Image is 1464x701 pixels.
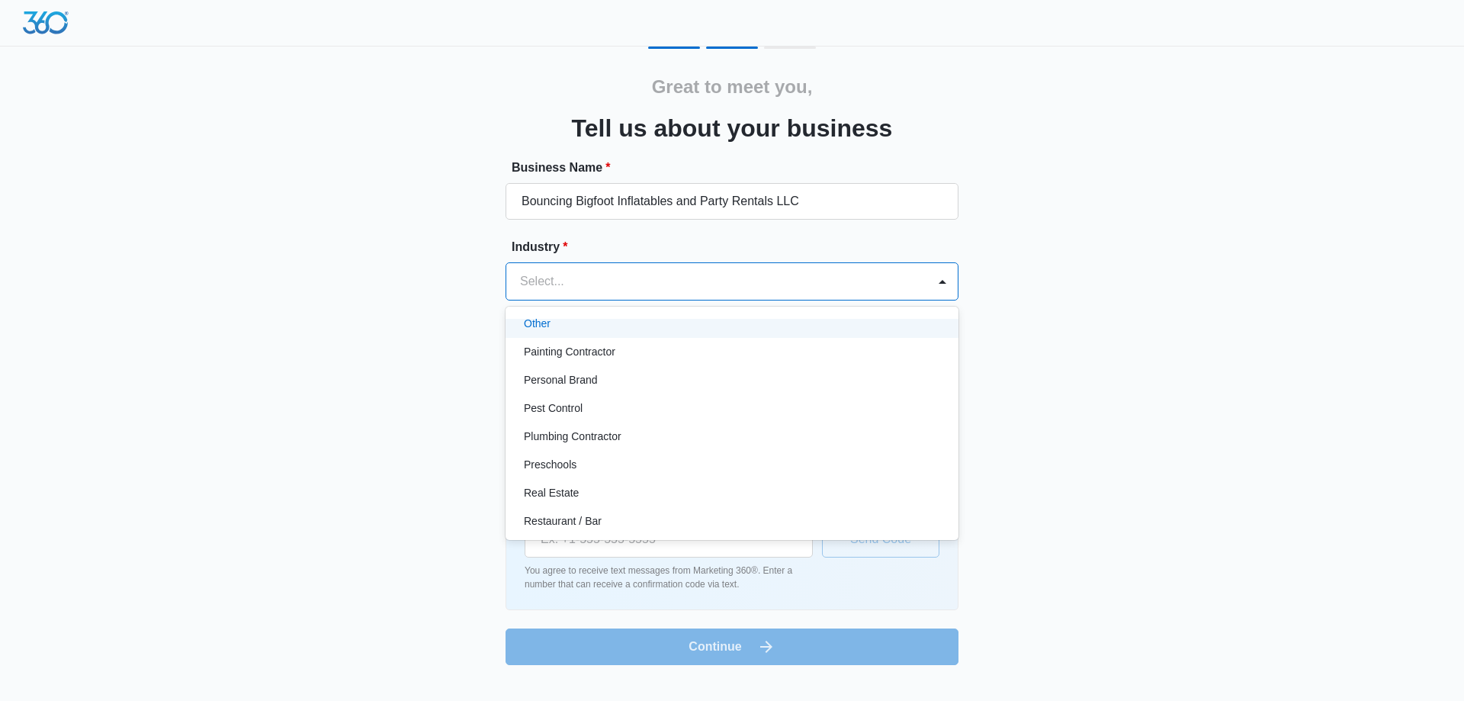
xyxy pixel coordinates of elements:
p: Real Estate [524,485,579,501]
h2: Great to meet you, [652,73,813,101]
p: Painting Contractor [524,344,615,360]
p: Plumbing Contractor [524,429,621,445]
p: Pest Control [524,400,583,416]
p: Personal Brand [524,372,598,388]
label: Business Name [512,159,965,177]
p: You agree to receive text messages from Marketing 360®. Enter a number that can receive a confirm... [525,564,813,591]
h3: Tell us about your business [572,110,893,146]
p: Other [524,316,551,332]
input: e.g. Jane's Plumbing [506,183,958,220]
p: Restaurant / Bar [524,513,602,529]
label: Industry [512,238,965,256]
p: Preschools [524,457,576,473]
